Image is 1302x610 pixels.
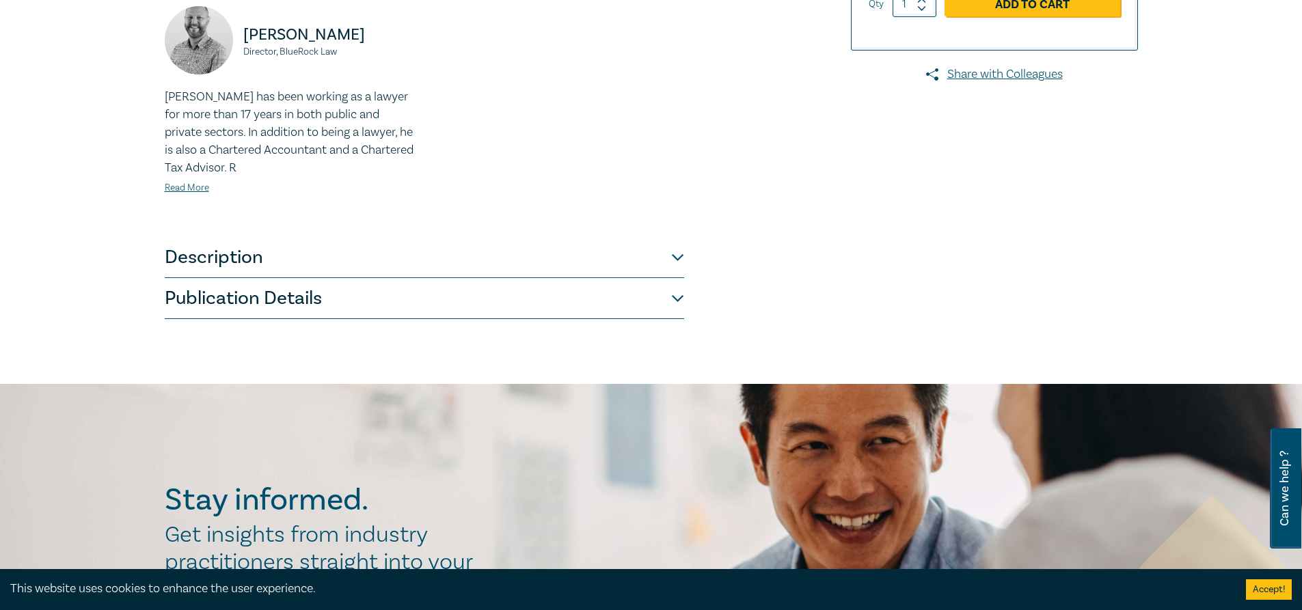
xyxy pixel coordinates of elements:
button: Accept cookies [1246,579,1292,600]
small: Director, BlueRock Law [243,47,416,57]
p: [PERSON_NAME] has been working as a lawyer for more than 17 years in both public and private sect... [165,88,416,177]
span: Can we help ? [1278,436,1291,540]
a: Share with Colleagues [851,66,1138,83]
img: https://s3.ap-southeast-2.amazonaws.com/leo-cussen-store-production-content/Contacts/Russell%20Kr... [165,6,233,74]
h2: Get insights from industry practitioners straight into your inbox. [165,521,487,603]
h2: Stay informed. [165,482,487,518]
a: Read More [165,182,209,194]
div: This website uses cookies to enhance the user experience. [10,580,1225,598]
button: Publication Details [165,278,684,319]
button: Description [165,237,684,278]
p: [PERSON_NAME] [243,24,416,46]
